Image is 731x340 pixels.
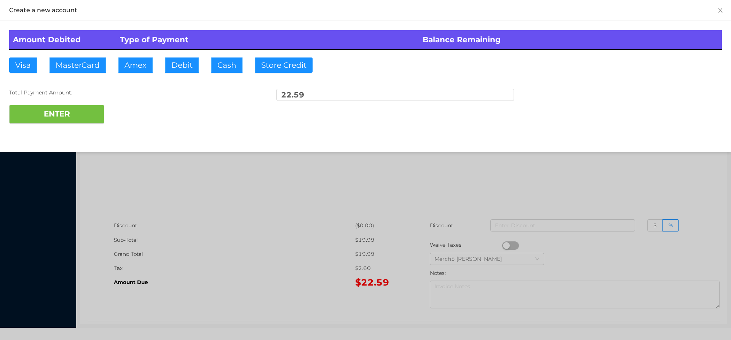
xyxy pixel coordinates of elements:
[116,30,419,49] th: Type of Payment
[9,6,722,14] div: Create a new account
[165,57,199,73] button: Debit
[419,30,722,49] th: Balance Remaining
[9,89,247,97] div: Total Payment Amount:
[9,105,104,124] button: ENTER
[49,57,106,73] button: MasterCard
[717,7,723,13] i: icon: close
[9,30,116,49] th: Amount Debited
[118,57,153,73] button: Amex
[255,57,313,73] button: Store Credit
[9,57,37,73] button: Visa
[211,57,243,73] button: Cash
